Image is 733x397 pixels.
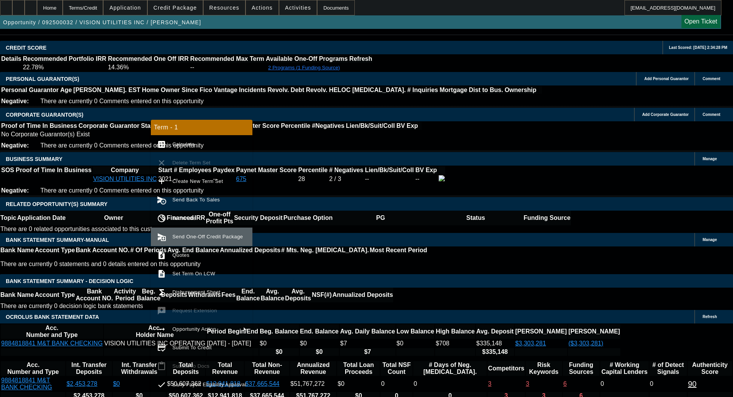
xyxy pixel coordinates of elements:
[6,112,83,118] span: CORPORATE GUARANTOR(S)
[239,87,266,93] b: Incidents
[260,288,284,302] th: Avg. Balance
[681,15,720,28] a: Open Ticket
[600,361,649,376] th: # Working Capital Lenders
[476,348,514,356] th: $335,148
[523,211,571,225] th: Funding Source
[113,361,166,376] th: Int. Transfer Withdrawals
[190,55,265,63] th: Recommended Max Term
[469,87,503,93] b: Dist to Bus.
[337,377,380,391] td: $0
[40,142,204,149] span: There are currently 0 Comments entered on this opportunity
[66,361,112,376] th: Int. Transfer Deposits
[157,343,166,352] mat-icon: credit_score
[285,5,311,11] span: Activities
[265,55,348,63] th: Available One-Off Programs
[688,380,696,388] a: 90
[290,361,337,376] th: Annualized Revenue
[0,261,427,268] p: There are currently 0 statements and 0 details entered on this opportunity
[563,361,599,376] th: Funding Sources
[300,324,339,339] th: End. Balance
[340,340,396,347] td: $7
[107,64,189,71] td: 14.36%
[340,324,396,339] th: Avg. Daily Balance
[157,195,166,204] mat-icon: cancel_schedule_send
[259,348,299,356] th: $0
[650,361,687,376] th: # of Detect Signals
[332,288,393,302] th: Annualized Deposits
[22,64,107,71] td: 22.78%
[568,340,603,347] a: ($3,303,281)
[157,140,166,149] mat-icon: calculate
[435,340,475,347] td: $708
[349,55,373,63] th: Refresh
[311,288,332,302] th: NSF(#)
[252,5,273,11] span: Actions
[337,361,380,376] th: Total Loan Proceeds
[435,324,475,339] th: High Balance
[396,340,435,347] td: $0
[266,64,342,71] button: 2 Programs (1 Funding Source)
[396,122,418,129] b: BV Exp
[172,234,243,240] span: Send One-Off Credit Package
[333,211,428,225] th: PG
[407,87,438,93] b: # Inquiries
[172,141,195,147] span: Calculate
[3,19,201,25] span: Opportunity / 092500032 / VISION UTILITIES INC / [PERSON_NAME]
[245,380,279,387] a: $37,665,544
[601,380,604,387] span: 0
[369,246,427,254] th: Most Recent Period
[306,87,406,93] b: Revolv. HELOC [MEDICAL_DATA].
[200,87,212,93] b: Fico
[291,380,336,387] div: $51,767,272
[259,324,299,339] th: Beg. Balance
[1,55,22,63] th: Details
[157,232,166,241] mat-icon: send_and_archive
[6,76,79,82] span: PERSONAL GUARANTOR(S)
[364,175,414,183] td: --
[78,122,139,129] b: Corporate Guarantor
[298,176,327,183] div: 28
[1,166,15,174] th: SOS
[703,112,720,117] span: Comment
[515,340,546,347] a: $3,303,281
[703,315,717,319] span: Refresh
[104,324,206,339] th: Acc. Holder Name
[154,5,197,11] span: Credit Package
[415,175,437,183] td: --
[130,246,167,254] th: # Of Periods
[6,314,99,320] span: OCROLUS BANK STATEMENT DATA
[66,211,161,225] th: Owner
[476,324,514,339] th: Avg. Deposit
[6,201,107,207] span: RELATED OPPORTUNITY(S) SUMMARY
[1,187,29,194] b: Negative:
[300,348,339,356] th: $0
[6,278,134,284] span: Bank Statement Summary - Decision Logic
[281,122,310,129] b: Percentile
[234,211,283,225] th: Security Deposit
[114,288,137,302] th: Activity Period
[298,167,327,173] b: Percentile
[1,98,29,104] b: Negative:
[1,87,58,93] b: Personal Guarantor
[1,142,29,149] b: Negative:
[148,0,203,15] button: Credit Package
[113,380,120,387] a: $0
[1,324,103,339] th: Acc. Number and Type
[515,324,567,339] th: [PERSON_NAME]
[40,98,204,104] span: There are currently 0 Comments entered on this opportunity
[142,87,198,93] b: Home Owner Since
[329,176,363,183] div: 2 / 3
[703,157,717,161] span: Manage
[111,167,139,173] b: Company
[488,380,491,387] a: 3
[340,348,396,356] th: $7
[283,211,333,225] th: Purchase Option
[172,382,246,387] span: Early Payoff Eligibility Approval
[40,187,204,194] span: There are currently 0 Comments entered on this opportunity
[151,120,252,135] div: Term - 1
[34,246,75,254] th: Account Type
[246,0,279,15] button: Actions
[141,122,155,129] b: Start
[6,45,47,51] span: CREDIT SCORE
[568,324,620,339] th: [PERSON_NAME]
